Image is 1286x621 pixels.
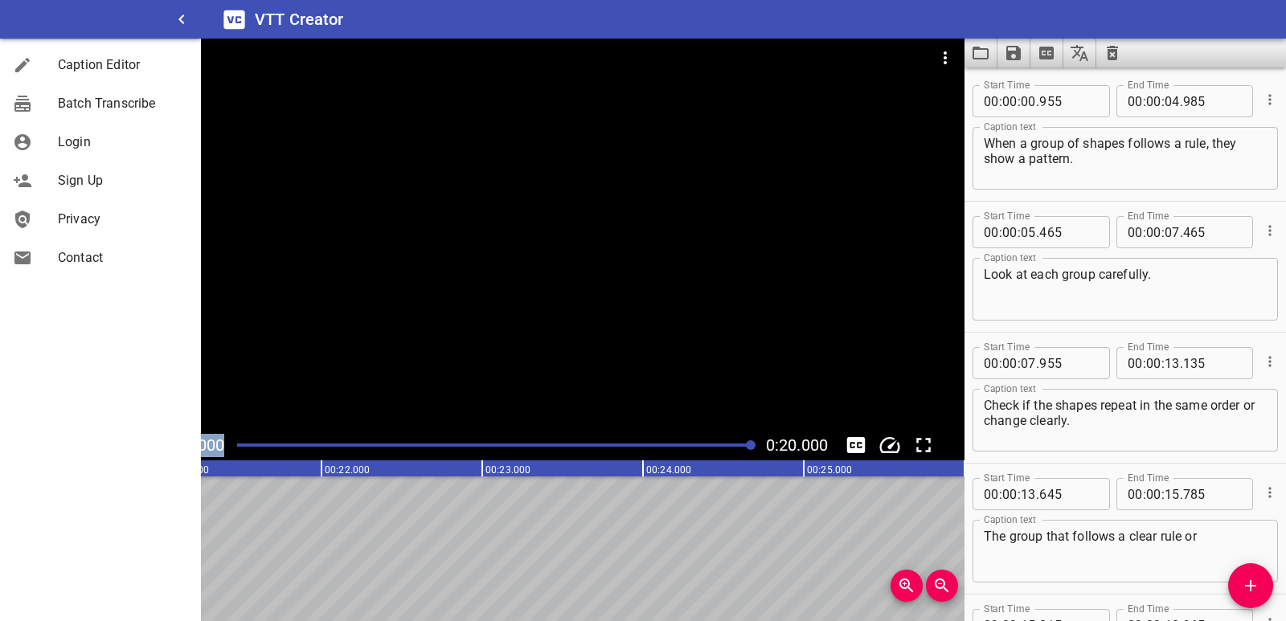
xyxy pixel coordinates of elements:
[984,529,1267,574] textarea: The group that follows a clear rule or
[646,464,691,476] text: 00:24.000
[1259,89,1280,110] button: Cue Options
[13,210,58,229] div: Privacy
[1103,43,1122,63] svg: Clear captions
[1018,216,1021,248] span: :
[1146,216,1161,248] input: 00
[1143,347,1146,379] span: :
[1036,347,1039,379] span: .
[1018,478,1021,510] span: :
[1004,43,1023,63] svg: Save captions to file
[1180,216,1183,248] span: .
[1165,347,1180,379] input: 13
[984,398,1267,443] textarea: Check if the shapes repeat in the same order or change clearly.
[1259,79,1278,121] div: Cue Options
[1021,85,1036,117] input: 00
[1096,39,1128,67] button: Clear captions
[908,430,939,460] button: Toggle fullscreen
[926,39,964,77] button: Video Options
[1002,347,1018,379] input: 00
[1021,478,1036,510] input: 13
[58,94,188,113] span: Batch Transcribe
[1165,478,1180,510] input: 15
[841,430,871,460] button: Toggle captions
[1002,478,1018,510] input: 00
[984,347,999,379] input: 00
[325,464,370,476] text: 00:22.000
[1039,85,1098,117] input: 955
[1146,85,1161,117] input: 00
[1259,482,1280,503] button: Cue Options
[984,267,1267,313] textarea: Look at each group carefully.
[1259,341,1278,382] div: Cue Options
[984,216,999,248] input: 00
[874,430,905,460] button: Change Playback Speed
[964,39,997,67] button: Load captions from file
[999,85,1002,117] span: :
[807,464,852,476] text: 00:25.000
[1146,478,1161,510] input: 00
[1143,85,1146,117] span: :
[255,6,344,32] h6: VTT Creator
[58,210,188,229] span: Privacy
[1036,478,1039,510] span: .
[58,55,188,75] span: Caption Editor
[926,570,958,602] button: Zoom Out
[1161,347,1165,379] span: :
[485,464,530,476] text: 00:23.000
[1259,351,1280,372] button: Cue Options
[1183,478,1242,510] input: 785
[1180,478,1183,510] span: .
[1021,216,1036,248] input: 05
[58,171,188,190] span: Sign Up
[984,136,1267,182] textarea: When a group of shapes follows a rule, they show a pattern.
[13,133,58,152] div: Login
[1002,85,1018,117] input: 00
[999,216,1002,248] span: :
[971,43,990,63] svg: Load captions from file
[1036,85,1039,117] span: .
[999,347,1002,379] span: :
[1039,478,1098,510] input: 645
[766,435,828,455] span: Video Duration
[984,478,999,510] input: 00
[1018,347,1021,379] span: :
[1259,220,1280,241] button: Cue Options
[1180,85,1183,117] span: .
[13,55,58,75] div: Caption Editor
[841,430,871,460] div: Hide/Show Captions
[1146,347,1161,379] input: 00
[1128,85,1143,117] input: 00
[984,85,999,117] input: 00
[1063,39,1096,67] button: Translate captions
[1259,210,1278,251] div: Cue Options
[1039,216,1098,248] input: 465
[237,443,753,447] div: Play progress
[1128,478,1143,510] input: 00
[1165,216,1180,248] input: 07
[58,133,188,152] span: Login
[13,248,58,268] div: Contact
[999,478,1002,510] span: :
[1002,216,1018,248] input: 00
[1030,39,1063,67] button: Extract captions from video
[1018,85,1021,117] span: :
[13,171,58,190] div: Sign Up
[1128,347,1143,379] input: 00
[1161,478,1165,510] span: :
[997,39,1030,67] button: Save captions to file
[874,430,905,460] div: Playback Speed
[1039,347,1098,379] input: 955
[908,430,939,460] div: Toggle Full Screen
[1165,85,1180,117] input: 04
[1183,347,1242,379] input: 135
[1143,216,1146,248] span: :
[1259,472,1278,513] div: Cue Options
[1183,216,1242,248] input: 465
[1161,216,1165,248] span: :
[1021,347,1036,379] input: 07
[13,94,58,113] div: Batch Transcribe
[891,570,923,602] button: Zoom In
[1161,85,1165,117] span: :
[1183,85,1242,117] input: 985
[1143,478,1146,510] span: :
